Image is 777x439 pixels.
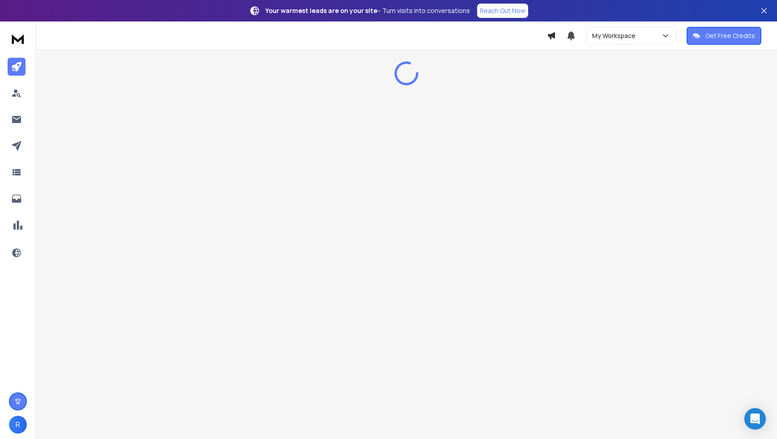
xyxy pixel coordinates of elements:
[477,4,528,18] a: Reach Out Now
[265,6,470,15] p: – Turn visits into conversations
[265,6,377,15] strong: Your warmest leads are on your site
[705,31,755,40] p: Get Free Credits
[480,6,525,15] p: Reach Out Now
[9,416,27,434] button: R
[687,27,761,45] button: Get Free Credits
[592,31,639,40] p: My Workspace
[744,408,766,430] div: Open Intercom Messenger
[9,30,27,47] img: logo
